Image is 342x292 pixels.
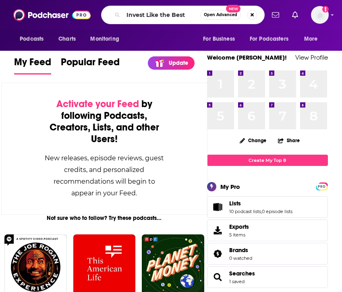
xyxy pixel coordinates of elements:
button: open menu [245,31,300,47]
a: 0 watched [229,255,252,261]
a: Searches [210,271,226,283]
button: Open AdvancedNew [200,10,241,20]
div: Search podcasts, credits, & more... [101,6,265,24]
a: Create My Top 8 [207,155,328,166]
span: Podcasts [20,33,44,45]
button: open menu [197,31,245,47]
span: More [304,33,318,45]
p: Update [169,60,188,66]
button: Change [235,135,271,145]
a: Welcome [PERSON_NAME]! [207,54,287,61]
span: 5 items [229,232,249,238]
span: Brands [229,246,248,254]
a: 10 podcast lists [229,209,261,214]
a: Popular Feed [61,56,120,75]
a: Charts [53,31,81,47]
button: Share [278,133,300,148]
span: For Business [203,33,235,45]
svg: Add a profile image [322,6,329,12]
img: User Profile [311,6,329,24]
div: My Pro [220,183,240,191]
div: New releases, episode reviews, guest credits, and personalized recommendations will begin to appe... [42,152,166,199]
a: View Profile [295,54,328,61]
button: open menu [298,31,328,47]
a: My Feed [14,56,51,75]
a: Lists [210,201,226,213]
span: Lists [207,196,328,218]
a: PRO [317,183,327,189]
a: Update [148,56,195,70]
span: My Feed [14,56,51,73]
span: New [226,5,240,12]
a: 1 saved [229,279,245,284]
span: Exports [229,223,249,230]
span: Charts [58,33,76,45]
a: 0 episode lists [262,209,292,214]
a: Brands [210,248,226,259]
span: Exports [210,225,226,236]
span: Lists [229,200,241,207]
a: Show notifications dropdown [289,8,301,22]
div: by following Podcasts, Creators, Lists, and other Users! [42,98,166,145]
a: Brands [229,246,252,254]
span: Popular Feed [61,56,120,73]
span: For Podcasters [250,33,288,45]
input: Search podcasts, credits, & more... [123,8,200,21]
span: Searches [207,266,328,288]
a: Exports [207,220,328,241]
button: Show profile menu [311,6,329,24]
span: , [261,209,262,214]
a: Searches [229,270,255,277]
button: open menu [85,31,129,47]
img: Podchaser - Follow, Share and Rate Podcasts [13,7,91,23]
span: Activate your Feed [56,98,139,110]
span: Open Advanced [204,13,237,17]
div: Not sure who to follow? Try these podcasts... [1,215,207,222]
span: PRO [317,184,327,190]
button: open menu [14,31,54,47]
span: Logged in as nshort92 [311,6,329,24]
span: Monitoring [90,33,119,45]
a: Show notifications dropdown [269,8,282,22]
span: Brands [207,243,328,265]
a: Lists [229,200,292,207]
